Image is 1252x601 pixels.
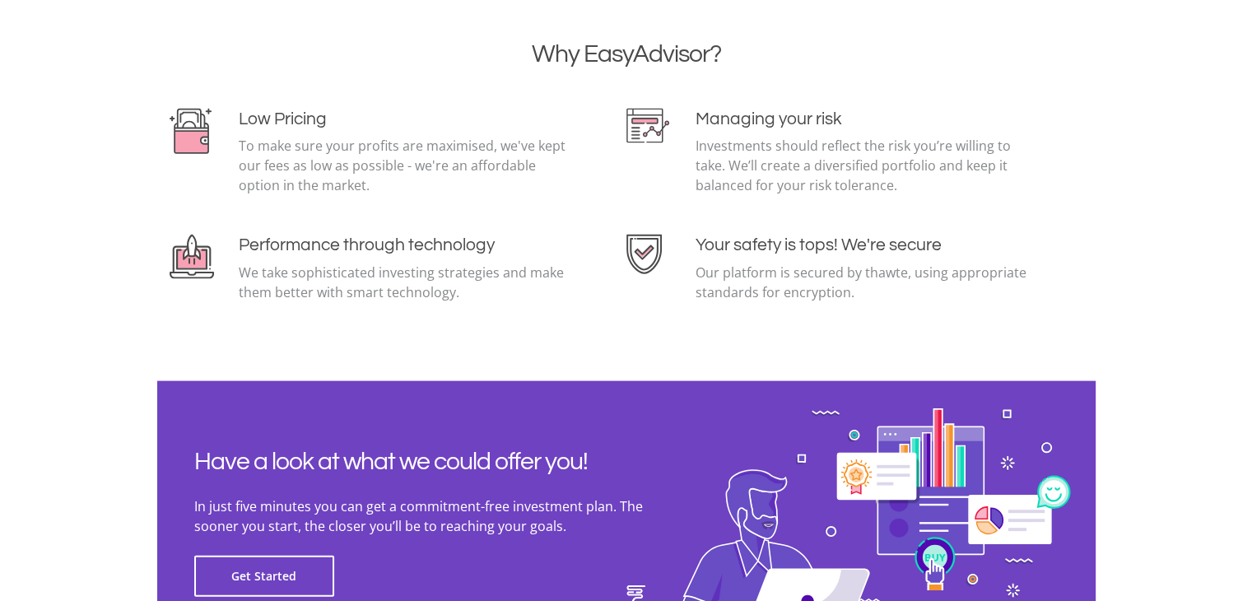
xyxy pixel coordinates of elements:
[239,109,574,129] h4: Low Pricing
[239,235,574,255] h4: Performance through technology
[194,496,688,536] p: In just five minutes you can get a commitment-free investment plan. The sooner you start, the clo...
[696,235,1031,255] h4: Your safety is tops! We're secure
[170,40,1083,69] h2: Why EasyAdvisor?
[194,447,688,477] h2: Have a look at what we could offer you!
[696,136,1031,195] p: Investments should reflect the risk you’re willing to take. We’ll create a diversified portfolio ...
[696,263,1031,302] p: Our platform is secured by thawte, using appropriate standards for encryption.
[239,136,574,195] p: To make sure your profits are maximised, we've kept our fees as low as possible - we're an afford...
[194,556,334,597] button: Get Started
[239,263,574,302] p: We take sophisticated investing strategies and make them better with smart technology.
[696,109,1031,129] h4: Managing your risk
